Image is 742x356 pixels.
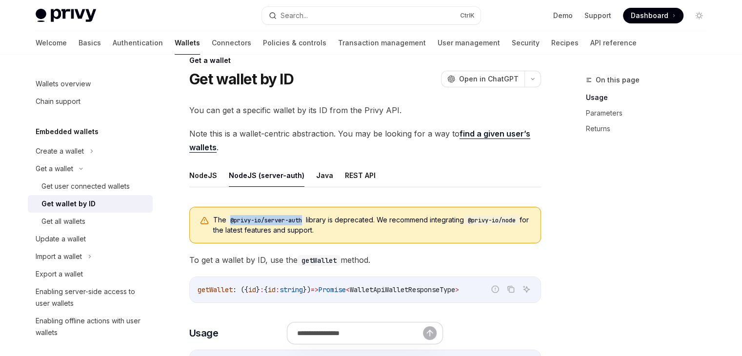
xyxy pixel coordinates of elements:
div: Get a wallet [36,163,73,175]
a: API reference [590,31,637,55]
a: Welcome [36,31,67,55]
div: Chain support [36,96,80,107]
a: Get user connected wallets [28,178,153,195]
a: Authentication [113,31,163,55]
a: Get wallet by ID [28,195,153,213]
button: Toggle dark mode [691,8,707,23]
div: Get a wallet [189,56,541,65]
span: => [311,285,319,294]
span: : [276,285,280,294]
span: } [256,285,260,294]
span: < [346,285,350,294]
svg: Warning [200,216,209,226]
span: { [264,285,268,294]
button: NodeJS [189,164,217,187]
span: Promise [319,285,346,294]
a: Wallets overview [28,75,153,93]
button: Report incorrect code [489,283,501,296]
span: On this page [596,74,640,86]
span: getWallet [198,285,233,294]
div: Search... [281,10,308,21]
h5: Embedded wallets [36,126,99,138]
span: Ctrl K [460,12,475,20]
div: Create a wallet [36,145,84,157]
div: Export a wallet [36,268,83,280]
a: Policies & controls [263,31,326,55]
span: You can get a specific wallet by its ID from the Privy API. [189,103,541,117]
button: Ask AI [520,283,533,296]
a: Transaction management [338,31,426,55]
button: REST API [345,164,376,187]
a: Recipes [551,31,579,55]
div: Wallets overview [36,78,91,90]
code: getWallet [298,255,341,266]
a: Basics [79,31,101,55]
a: Enabling server-side access to user wallets [28,283,153,312]
button: Get a wallet [28,160,153,178]
span: The library is deprecated. We recommend integrating for the latest features and support. [213,215,531,235]
a: Demo [553,11,573,20]
div: Get wallet by ID [41,198,96,210]
a: Export a wallet [28,265,153,283]
div: Get all wallets [41,216,85,227]
a: Parameters [586,105,715,121]
a: User management [438,31,500,55]
span: WalletApiWalletResponseType [350,285,455,294]
div: Get user connected wallets [41,180,130,192]
button: Open in ChatGPT [441,71,524,87]
div: Update a wallet [36,233,86,245]
span: }) [303,285,311,294]
a: Connectors [212,31,251,55]
a: Update a wallet [28,230,153,248]
a: Security [512,31,540,55]
div: Enabling offline actions with user wallets [36,315,147,338]
button: Copy the contents from the code block [504,283,517,296]
span: string [280,285,303,294]
a: Wallets [175,31,200,55]
button: Create a wallet [28,142,153,160]
span: id [248,285,256,294]
a: Usage [586,90,715,105]
a: Chain support [28,93,153,110]
button: Search...CtrlK [262,7,481,24]
button: Java [316,164,333,187]
a: Dashboard [623,8,683,23]
span: To get a wallet by ID, use the method. [189,253,541,267]
h1: Get wallet by ID [189,70,294,88]
div: Import a wallet [36,251,82,262]
span: : [260,285,264,294]
code: @privy-io/server-auth [226,216,306,225]
span: Open in ChatGPT [459,74,519,84]
button: Import a wallet [28,248,153,265]
span: Dashboard [631,11,668,20]
a: Get all wallets [28,213,153,230]
code: @privy-io/node [464,216,520,225]
input: Ask a question... [297,322,423,344]
a: Returns [586,121,715,137]
a: Support [584,11,611,20]
span: id [268,285,276,294]
span: : ({ [233,285,248,294]
a: Enabling offline actions with user wallets [28,312,153,341]
button: Send message [423,326,437,340]
button: NodeJS (server-auth) [229,164,304,187]
img: light logo [36,9,96,22]
span: Note this is a wallet-centric abstraction. You may be looking for a way to . [189,127,541,154]
span: > [455,285,459,294]
div: Enabling server-side access to user wallets [36,286,147,309]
